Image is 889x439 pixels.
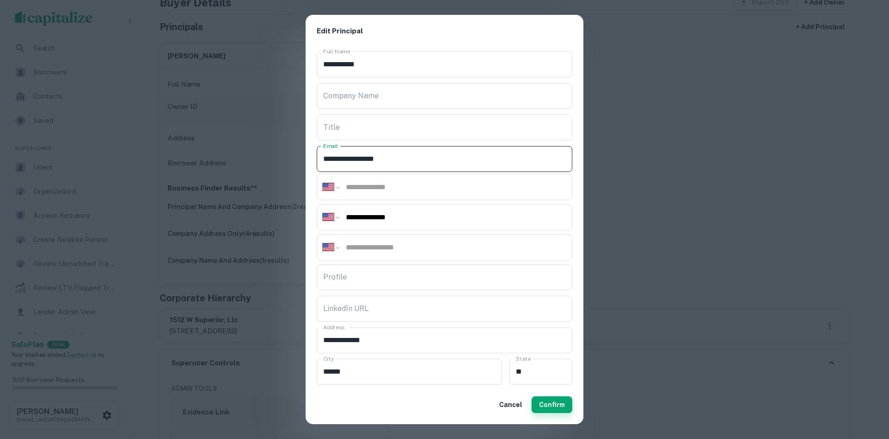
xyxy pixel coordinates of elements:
label: Email [323,142,338,150]
label: Address [323,323,344,331]
button: Cancel [495,396,526,413]
h2: Edit Principal [306,15,583,48]
button: Confirm [532,396,572,413]
label: State [516,355,531,363]
label: City [323,355,334,363]
iframe: Chat Widget [843,365,889,409]
label: Full Name [323,47,351,55]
